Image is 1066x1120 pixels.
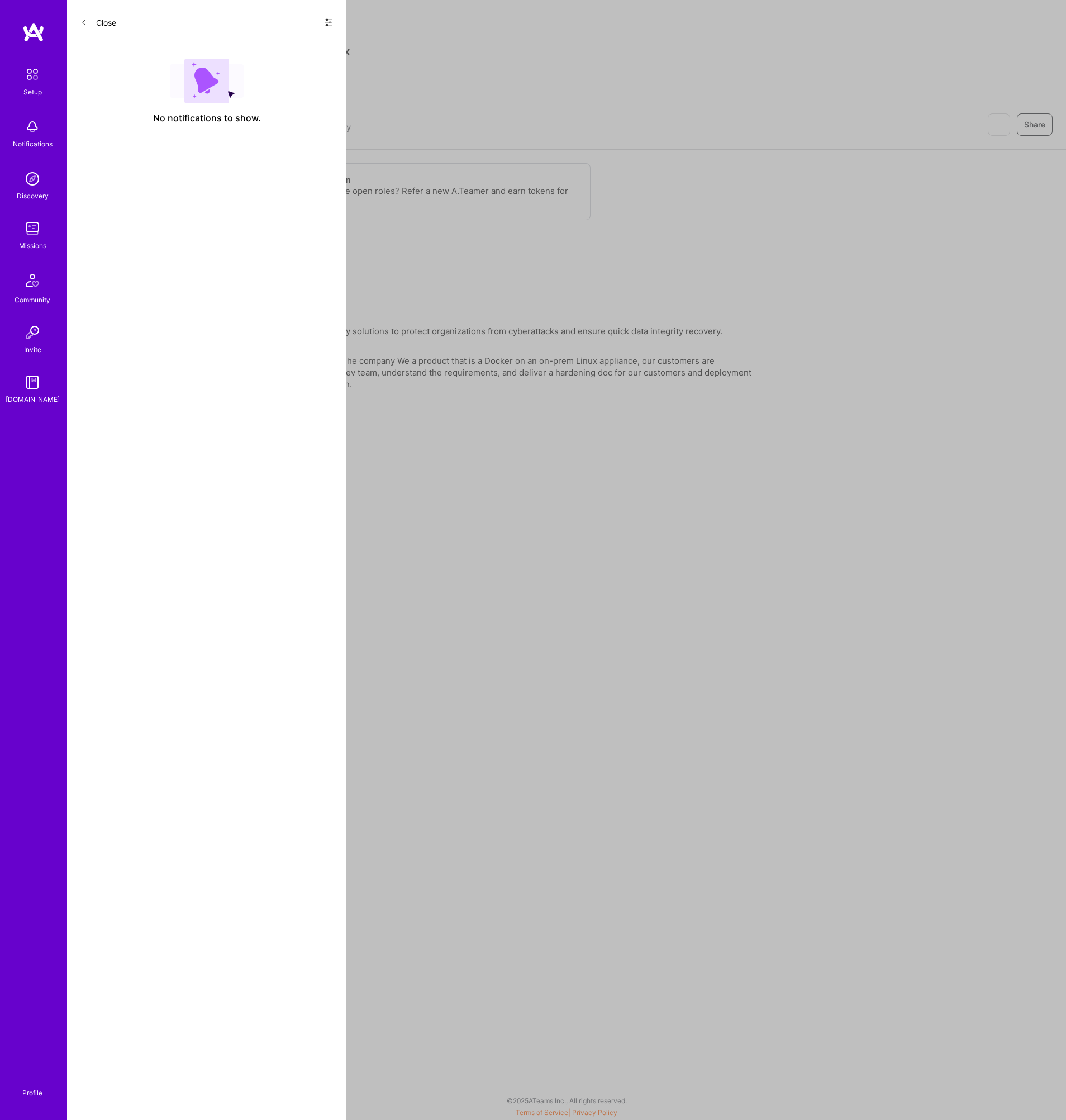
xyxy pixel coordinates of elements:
[22,1087,42,1098] div: Profile
[21,321,44,344] img: Invite
[18,1075,46,1098] a: Profile
[170,59,244,103] img: empty
[23,86,42,98] div: Setup
[15,294,50,306] div: Community
[24,344,41,355] div: Invite
[21,63,44,86] img: setup
[21,371,44,393] img: guide book
[6,393,60,405] div: [DOMAIN_NAME]
[19,267,46,294] img: Community
[21,168,44,190] img: discovery
[13,138,53,150] div: Notifications
[21,116,44,138] img: bell
[17,190,49,202] div: Discovery
[22,22,45,42] img: logo
[80,13,116,31] button: Close
[21,217,44,240] img: teamwork
[153,112,261,124] span: No notifications to show.
[19,240,46,251] div: Missions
